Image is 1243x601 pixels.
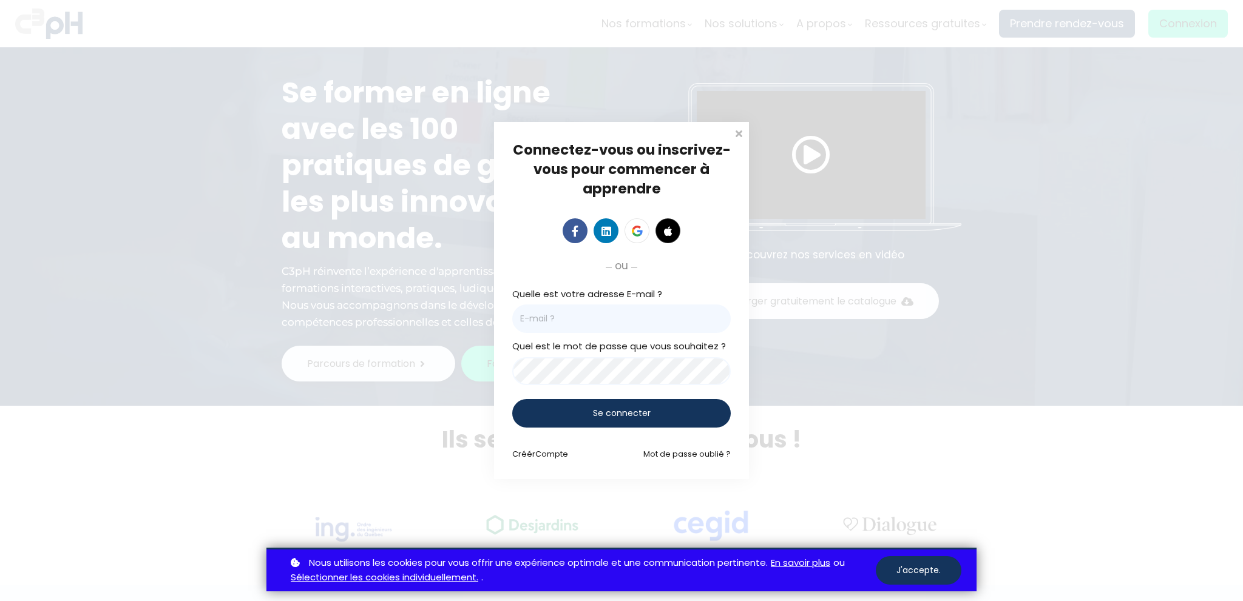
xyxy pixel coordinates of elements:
[771,556,830,571] a: En savoir plus
[535,448,568,460] span: Compte
[593,407,651,420] span: Se connecter
[643,448,731,460] a: Mot de passe oublié ?
[615,257,628,274] span: ou
[288,556,876,586] p: ou .
[512,448,568,460] a: CréérCompte
[876,556,961,585] button: J'accepte.
[309,556,768,571] span: Nous utilisons les cookies pour vous offrir une expérience optimale et une communication pertinente.
[513,140,731,198] span: Connectez-vous ou inscrivez-vous pour commencer à apprendre
[291,570,478,585] a: Sélectionner les cookies individuellement.
[512,304,731,333] input: E-mail ?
